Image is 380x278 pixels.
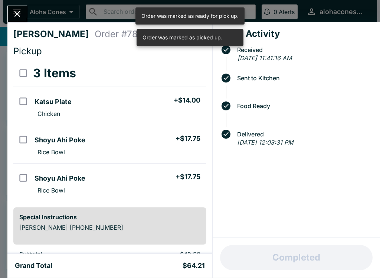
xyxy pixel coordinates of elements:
table: orders table [13,60,206,201]
p: Rice Bowl [37,187,65,194]
button: Close [8,6,27,22]
span: Pickup [13,46,42,56]
h4: Order # 780767 [95,29,159,40]
div: Order was marked as picked up. [142,31,222,44]
p: Chicken [37,110,60,117]
span: Food Ready [233,103,374,109]
h3: 3 Items [33,66,76,81]
p: $49.50 [127,250,200,258]
p: [PERSON_NAME] [PHONE_NUMBER] [19,224,200,231]
p: Subtotal [19,250,115,258]
span: Received [233,46,374,53]
span: Sent to Kitchen [233,75,374,81]
h5: + $17.75 [176,172,200,181]
em: [DATE] 11:41:16 AM [237,54,292,62]
h5: Shoyu Ahi Poke [35,174,85,183]
h4: [PERSON_NAME] [13,29,95,40]
h5: Grand Total [15,261,52,270]
h5: $64.21 [183,261,205,270]
h5: Katsu Plate [35,97,72,106]
em: [DATE] 12:03:31 PM [237,139,293,146]
h4: Order Activity [219,28,374,39]
h5: Shoyu Ahi Poke [35,136,85,145]
span: Delivered [233,131,374,138]
h5: + $17.75 [176,134,200,143]
p: Rice Bowl [37,148,65,156]
h5: + $14.00 [174,96,200,105]
div: Order was marked as ready for pick up. [141,10,239,22]
h6: Special Instructions [19,213,200,221]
